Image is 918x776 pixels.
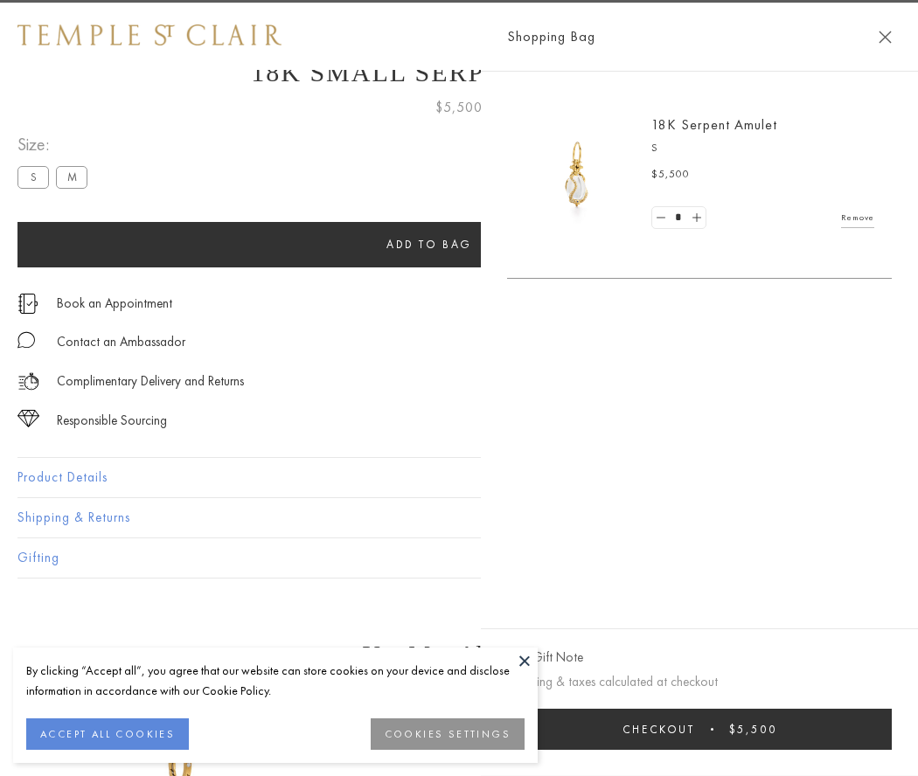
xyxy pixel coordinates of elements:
div: Responsible Sourcing [57,410,167,432]
img: icon_appointment.svg [17,294,38,314]
button: Close Shopping Bag [879,31,892,44]
button: ACCEPT ALL COOKIES [26,718,189,750]
span: $5,500 [435,96,483,119]
div: Contact an Ambassador [57,331,185,353]
button: Checkout $5,500 [507,709,892,750]
a: Remove [841,208,874,227]
p: S [651,140,874,157]
p: Complimentary Delivery and Returns [57,371,244,392]
h1: 18K Small Serpent Amulet [17,58,901,87]
span: $5,500 [729,722,777,737]
a: Book an Appointment [57,294,172,313]
img: Temple St. Clair [17,24,282,45]
img: P51836-E11SERPPV [525,122,629,227]
button: Gifting [17,538,901,578]
span: Size: [17,130,94,159]
label: S [17,166,49,188]
a: 18K Serpent Amulet [651,115,777,134]
button: COOKIES SETTINGS [371,718,525,750]
button: Add Gift Note [507,647,583,669]
img: MessageIcon-01_2.svg [17,331,35,349]
label: M [56,166,87,188]
img: icon_delivery.svg [17,371,39,392]
div: By clicking “Accept all”, you agree that our website can store cookies on your device and disclos... [26,661,525,701]
button: Add to bag [17,222,841,267]
span: Shopping Bag [507,25,595,48]
img: icon_sourcing.svg [17,410,39,427]
a: Set quantity to 0 [652,207,670,229]
p: Shipping & taxes calculated at checkout [507,671,892,693]
button: Product Details [17,458,901,497]
h3: You May Also Like [44,641,874,669]
button: Shipping & Returns [17,498,901,537]
span: $5,500 [651,166,690,184]
a: Set quantity to 2 [687,207,705,229]
span: Add to bag [386,237,472,252]
span: Checkout [622,722,695,737]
